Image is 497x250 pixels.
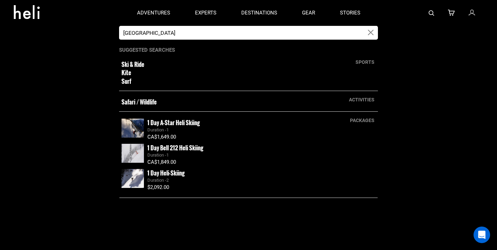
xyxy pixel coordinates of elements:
[147,184,169,190] span: $2,092.00
[166,152,169,158] span: 1
[195,9,216,17] p: experts
[121,144,144,163] img: images
[352,59,378,66] div: sports
[137,9,170,17] p: adventures
[166,127,169,132] span: 1
[147,169,185,177] small: 1 Day Heli-Skiing
[121,98,325,106] small: Safari / Wildlife
[147,152,376,159] div: Duration -
[147,143,203,152] small: 1 Day Bell 212 Heli Skiing
[121,60,325,69] small: Ski & Ride
[119,47,378,54] p: Suggested Searches
[166,178,169,183] span: 2
[147,118,200,127] small: 1 Day A-Star Heli Skiing
[147,177,376,184] div: Duration -
[119,26,364,40] input: Search by Sport, Trip or Operator
[474,227,490,243] div: Open Intercom Messenger
[147,159,176,165] span: CA$1,849.00
[241,9,277,17] p: destinations
[121,169,144,188] img: images
[147,134,176,140] span: CA$1,649.00
[429,10,434,16] img: search-bar-icon.svg
[121,119,144,138] img: images
[345,96,378,103] div: activities
[347,117,378,124] div: packages
[121,77,325,86] small: Surf
[147,127,376,133] div: Duration -
[121,69,325,77] small: Kite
